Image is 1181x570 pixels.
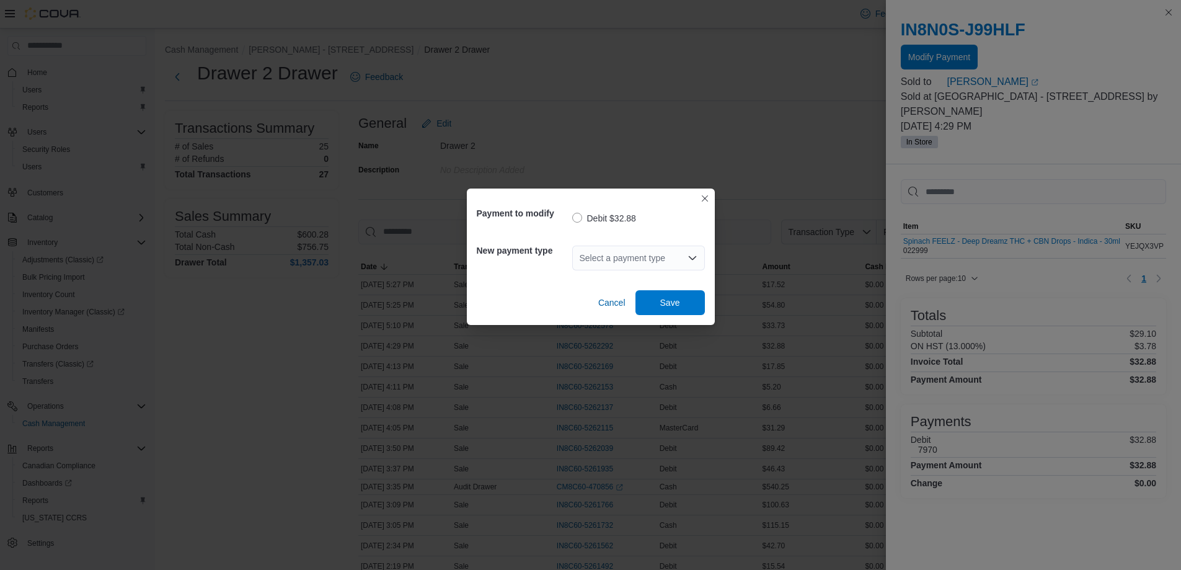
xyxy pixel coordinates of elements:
[660,296,680,309] span: Save
[593,290,630,315] button: Cancel
[598,296,626,309] span: Cancel
[477,201,570,226] h5: Payment to modify
[697,191,712,206] button: Closes this modal window
[635,290,705,315] button: Save
[572,211,636,226] label: Debit $32.88
[580,251,581,265] input: Accessible screen reader label
[477,238,570,263] h5: New payment type
[688,253,697,263] button: Open list of options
